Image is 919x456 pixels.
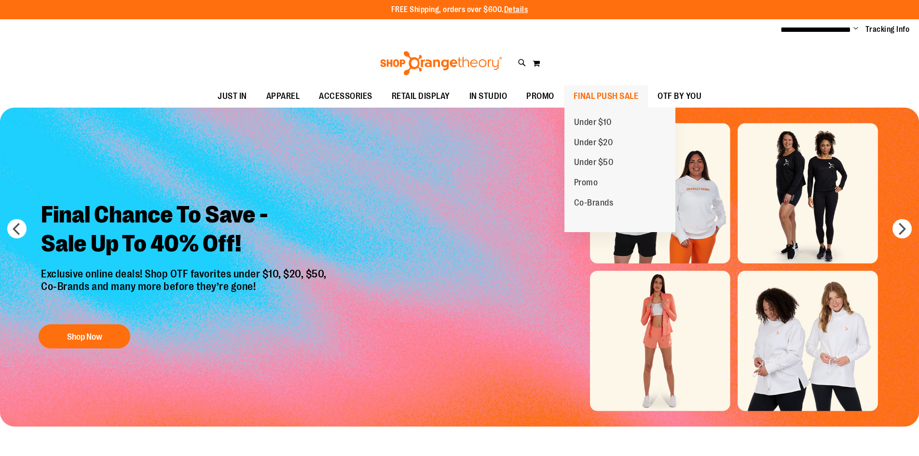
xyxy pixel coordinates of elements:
span: ACCESSORIES [319,85,372,107]
span: Under $10 [574,117,612,129]
span: FINAL PUSH SALE [574,85,639,107]
a: Tracking Info [865,24,910,35]
a: FINAL PUSH SALE [564,85,648,108]
span: Promo [574,178,598,190]
a: Under $10 [564,112,621,133]
h2: Final Chance To Save - Sale Up To 40% Off! [34,193,336,268]
a: Details [504,5,528,14]
button: Account menu [853,25,858,34]
span: IN STUDIO [469,85,508,107]
a: IN STUDIO [460,85,517,108]
p: Exclusive online deals! Shop OTF favorites under $10, $20, $50, Co-Brands and many more before th... [34,268,336,315]
a: APPAREL [257,85,310,108]
a: JUST IN [208,85,257,108]
a: ACCESSORIES [309,85,382,108]
a: OTF BY YOU [648,85,711,108]
a: PROMO [517,85,564,108]
button: Shop Now [39,324,130,348]
span: OTF BY YOU [658,85,701,107]
a: Co-Brands [564,193,623,213]
button: next [892,219,912,238]
span: Co-Brands [574,198,614,210]
a: Under $50 [564,152,623,173]
a: Promo [564,173,608,193]
ul: FINAL PUSH SALE [564,108,675,233]
span: JUST IN [218,85,247,107]
p: FREE Shipping, orders over $600. [391,4,528,15]
a: Final Chance To Save -Sale Up To 40% Off! Exclusive online deals! Shop OTF favorites under $10, $... [34,193,336,354]
span: Under $50 [574,157,614,169]
span: PROMO [526,85,554,107]
a: RETAIL DISPLAY [382,85,460,108]
span: Under $20 [574,138,613,150]
span: APPAREL [266,85,300,107]
span: RETAIL DISPLAY [392,85,450,107]
img: Shop Orangetheory [379,51,504,75]
a: Under $20 [564,133,623,153]
button: prev [7,219,27,238]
